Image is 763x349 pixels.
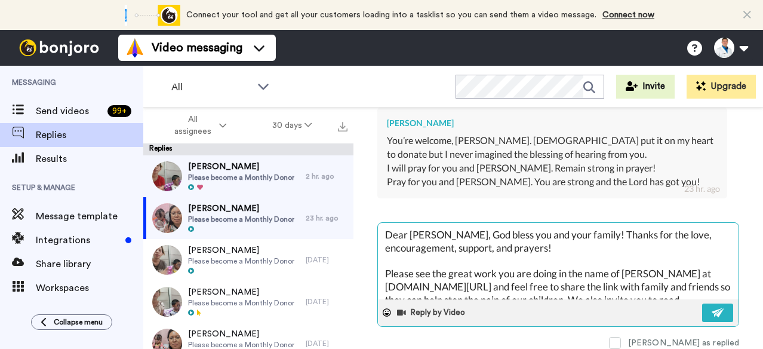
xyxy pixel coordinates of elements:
[306,339,347,348] div: [DATE]
[378,223,739,299] textarea: Dear [PERSON_NAME], God bless you and your family! Thanks for the love, encouragement, support, a...
[36,233,121,247] span: Integrations
[143,281,353,323] a: [PERSON_NAME]Please become a Monthly Donor[DATE]
[36,152,143,166] span: Results
[125,38,144,57] img: vm-color.svg
[188,173,294,182] span: Please become a Monthly Donor
[387,161,718,175] div: I will pray for you and [PERSON_NAME]. Remain strong in prayer!
[152,203,182,233] img: 39b3b116-d177-42b9-ae6f-902faf37e7c2-thumb.jpg
[107,105,131,117] div: 99 +
[171,80,251,94] span: All
[306,213,347,223] div: 23 hr. ago
[152,39,242,56] span: Video messaging
[306,255,347,265] div: [DATE]
[152,287,182,317] img: a8054a38-31aa-4c4e-9a92-d7aaa53c83d8-thumb.jpg
[188,161,294,173] span: [PERSON_NAME]
[31,314,112,330] button: Collapse menu
[396,304,469,322] button: Reply by Video
[188,215,294,224] span: Please become a Monthly Donor
[146,109,250,142] button: All assignees
[152,245,182,275] img: b5840a14-dab0-4d8c-8b2e-7b200889f2c0-thumb.jpg
[250,115,335,136] button: 30 days
[36,281,143,295] span: Workspaces
[188,328,294,340] span: [PERSON_NAME]
[14,39,104,56] img: bj-logo-header-white.svg
[306,297,347,307] div: [DATE]
[36,104,103,118] span: Send videos
[186,11,596,19] span: Connect your tool and get all your customers loading into a tasklist so you can send them a video...
[188,298,294,308] span: Please become a Monthly Donor
[188,286,294,298] span: [PERSON_NAME]
[684,183,720,195] div: 23 hr. ago
[54,317,103,327] span: Collapse menu
[387,117,718,129] div: [PERSON_NAME]
[387,175,718,189] div: Pray for you and [PERSON_NAME]. You are strong and the Lord has got you!
[188,256,294,266] span: Please become a Monthly Donor
[387,134,718,161] div: You’re welcome, [PERSON_NAME]. [DEMOGRAPHIC_DATA] put it on my heart to donate but I never imagin...
[687,75,756,99] button: Upgrade
[616,75,675,99] button: Invite
[188,203,294,215] span: [PERSON_NAME]
[143,143,353,155] div: Replies
[338,122,347,131] img: export.svg
[143,155,353,197] a: [PERSON_NAME]Please become a Monthly Donor2 hr. ago
[36,209,143,224] span: Message template
[306,172,347,181] div: 2 hr. ago
[602,11,654,19] a: Connect now
[334,117,351,134] button: Export all results that match these filters now.
[152,161,182,191] img: c4c5ce93-6aaf-4f69-b3aa-185477421492-thumb.jpg
[143,239,353,281] a: [PERSON_NAME]Please become a Monthly Donor[DATE]
[188,244,294,256] span: [PERSON_NAME]
[712,308,725,317] img: send-white.svg
[168,114,217,137] span: All assignees
[36,128,143,142] span: Replies
[115,5,180,26] div: animation
[143,197,353,239] a: [PERSON_NAME]Please become a Monthly Donor23 hr. ago
[36,257,143,271] span: Share library
[628,337,739,349] div: [PERSON_NAME] as replied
